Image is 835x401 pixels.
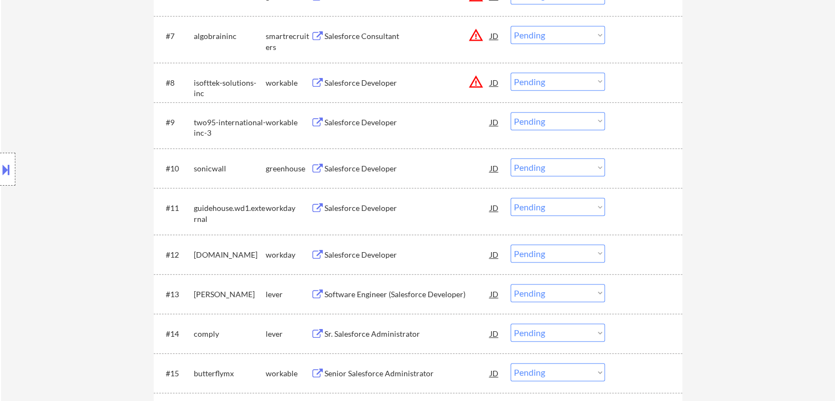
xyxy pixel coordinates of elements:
div: workday [266,249,311,260]
div: #13 [166,289,185,300]
div: Salesforce Developer [324,117,490,128]
div: workable [266,368,311,379]
div: JD [489,244,500,264]
div: JD [489,324,500,343]
div: #14 [166,328,185,339]
div: JD [489,284,500,304]
div: [DOMAIN_NAME] [194,249,266,260]
div: lever [266,289,311,300]
div: butterflymx [194,368,266,379]
div: isofttek-solutions-inc [194,77,266,99]
div: guidehouse.wd1.external [194,203,266,224]
div: algobraininc [194,31,266,42]
div: smartrecruiters [266,31,311,52]
div: Salesforce Developer [324,249,490,260]
div: workday [266,203,311,214]
div: Salesforce Developer [324,203,490,214]
button: warning_amber [468,27,484,43]
div: Software Engineer (Salesforce Developer) [324,289,490,300]
div: #7 [166,31,185,42]
div: Salesforce Consultant [324,31,490,42]
div: Salesforce Developer [324,163,490,174]
div: two95-international-inc-3 [194,117,266,138]
div: JD [489,198,500,218]
div: JD [489,26,500,46]
div: Sr. Salesforce Administrator [324,328,490,339]
div: [PERSON_NAME] [194,289,266,300]
div: workable [266,77,311,88]
div: workable [266,117,311,128]
div: comply [194,328,266,339]
div: JD [489,363,500,383]
div: Senior Salesforce Administrator [324,368,490,379]
div: JD [489,158,500,178]
div: greenhouse [266,163,311,174]
div: #15 [166,368,185,379]
div: sonicwall [194,163,266,174]
div: lever [266,328,311,339]
button: warning_amber [468,74,484,90]
div: JD [489,73,500,92]
div: JD [489,112,500,132]
div: Salesforce Developer [324,77,490,88]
